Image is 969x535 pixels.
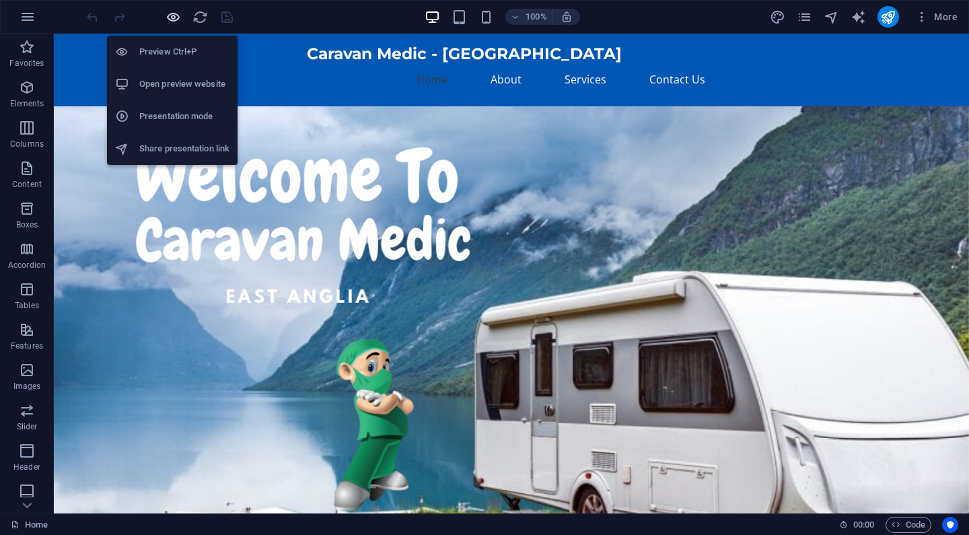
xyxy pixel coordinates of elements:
button: Usercentrics [942,517,958,533]
p: Tables [15,300,39,311]
button: pages [797,9,813,25]
i: Publish [880,9,896,25]
p: Boxes [16,219,38,230]
i: Pages (Ctrl+Alt+S) [797,9,812,25]
button: Code [886,517,931,533]
span: Code [892,517,925,533]
h6: Share presentation link [139,141,229,157]
button: text_generator [851,9,867,25]
p: Features [11,341,43,351]
h6: Session time [839,517,875,533]
span: : [863,520,865,530]
p: Slider [17,421,38,432]
i: AI Writer [851,9,866,25]
button: navigator [824,9,840,25]
p: Favorites [9,58,44,69]
p: Header [13,462,40,472]
button: reload [192,9,208,25]
button: publish [877,6,899,28]
button: design [770,9,786,25]
i: On resize automatically adjust zoom level to fit chosen device. [561,11,573,23]
p: Accordion [8,260,46,271]
p: Elements [10,98,44,109]
span: 00 00 [853,517,874,533]
p: Columns [10,139,44,149]
h6: Preview Ctrl+P [139,44,229,60]
button: More [910,6,963,28]
h6: Presentation mode [139,108,229,124]
i: Navigator [824,9,839,25]
p: Content [12,179,42,190]
i: Design (Ctrl+Alt+Y) [770,9,785,25]
span: More [915,10,958,24]
button: 100% [505,9,553,25]
h6: Open preview website [139,76,229,92]
h6: 100% [526,9,547,25]
a: Click to cancel selection. Double-click to open Pages [11,517,48,533]
p: Images [13,381,41,392]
